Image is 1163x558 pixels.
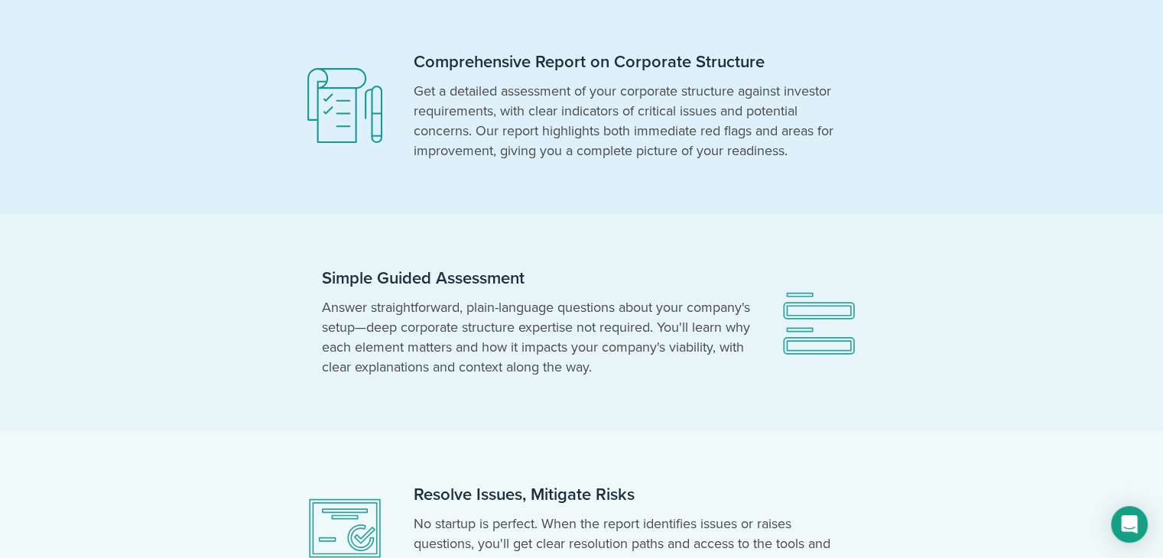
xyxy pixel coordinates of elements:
p: Answer straightforward, plain-language questions about your company's setup—deep corporate struct... [322,297,750,377]
div: Open Intercom Messenger [1111,506,1148,543]
h2: Comprehensive Report on Corporate Structure [414,51,842,73]
p: Get a detailed assessment of your corporate structure against investor requirements, with clear i... [414,81,842,161]
h2: Resolve Issues, Mitigate Risks [414,484,842,506]
h2: Simple Guided Assessment [322,268,750,290]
